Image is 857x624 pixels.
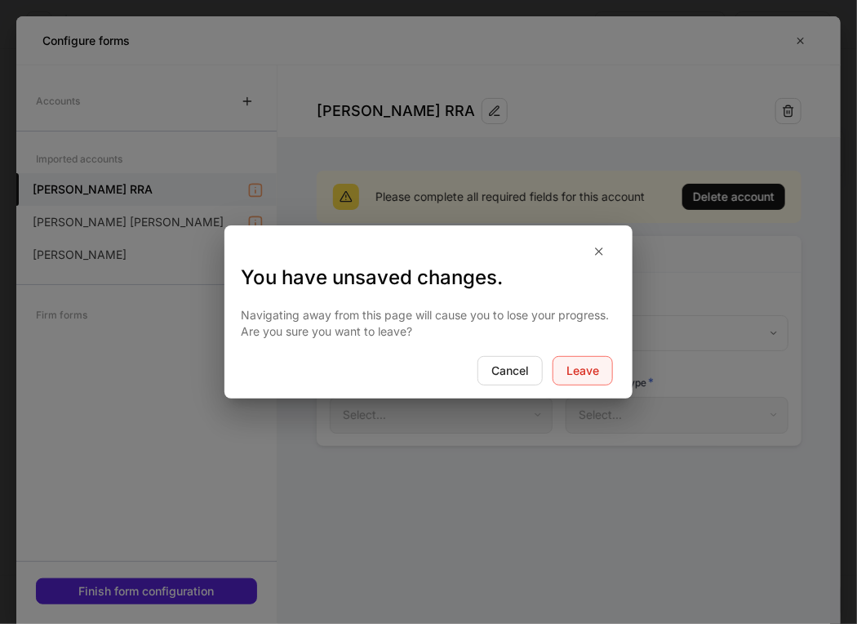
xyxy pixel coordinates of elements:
[477,356,543,386] button: Cancel
[491,365,529,377] div: Cancel
[241,265,616,291] h3: You have unsaved changes.
[241,307,616,340] p: Navigating away from this page will cause you to lose your progress. Are you sure you want to leave?
[566,365,599,377] div: Leave
[553,356,613,386] button: Leave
